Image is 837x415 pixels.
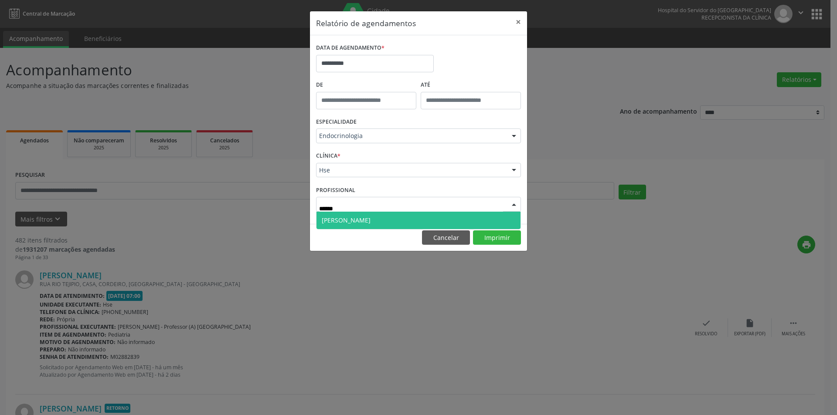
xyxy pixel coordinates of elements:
h5: Relatório de agendamentos [316,17,416,29]
label: PROFISSIONAL [316,183,355,197]
button: Close [510,11,527,33]
span: Hse [319,166,503,175]
label: DATA DE AGENDAMENTO [316,41,384,55]
label: ATÉ [421,78,521,92]
label: CLÍNICA [316,149,340,163]
button: Imprimir [473,230,521,245]
button: Cancelar [422,230,470,245]
label: ESPECIALIDADE [316,115,357,129]
span: [PERSON_NAME] [322,216,371,224]
span: Endocrinologia [319,132,503,140]
label: De [316,78,416,92]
